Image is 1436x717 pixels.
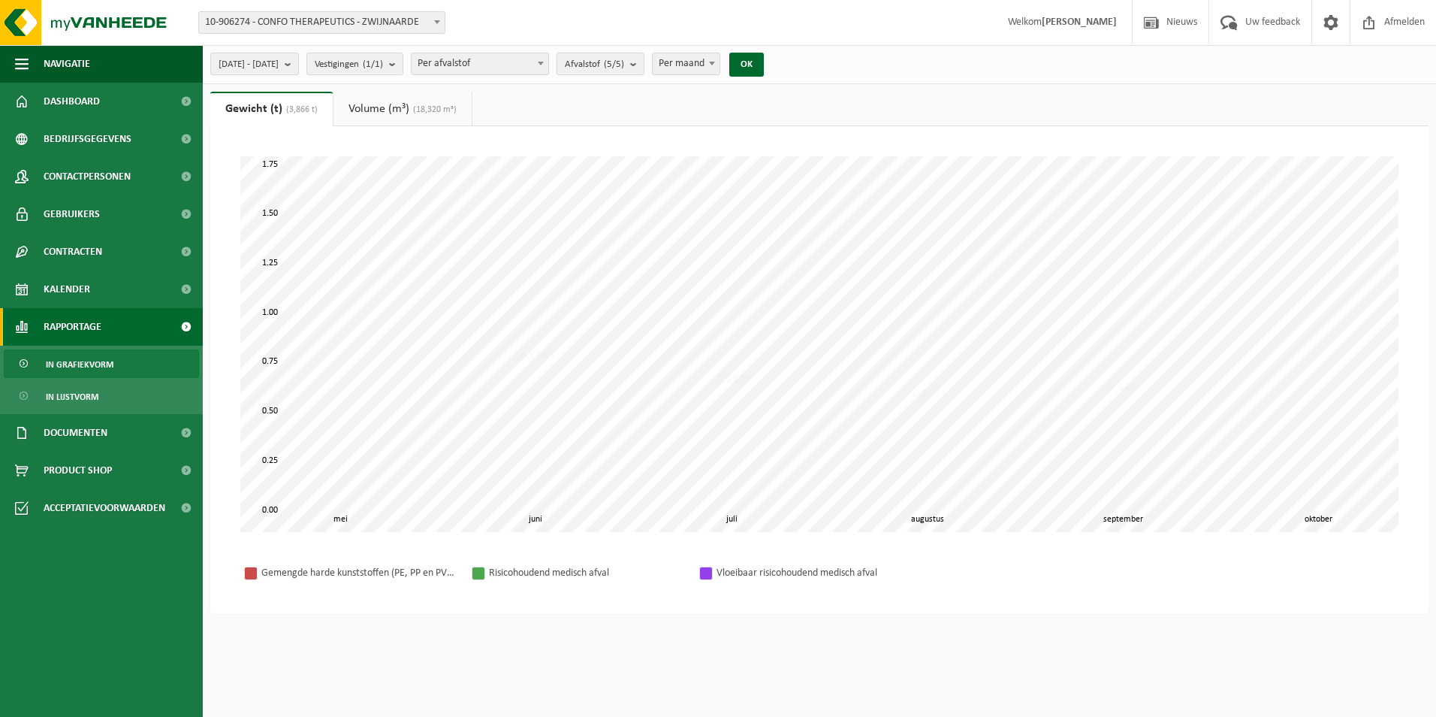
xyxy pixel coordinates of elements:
[315,53,383,76] span: Vestigingen
[412,53,548,74] span: Per afvalstof
[44,158,131,195] span: Contactpersonen
[46,383,98,411] span: In lijstvorm
[306,53,403,75] button: Vestigingen(1/1)
[489,564,684,582] div: Risicohoudend medisch afval
[282,105,318,114] span: (3,866 t)
[713,372,755,387] div: 0,582 t
[44,308,101,346] span: Rapportage
[261,564,457,582] div: Gemengde harde kunststoffen (PE, PP en PVC), recycleerbaar (industrieel)
[44,233,102,271] span: Contracten
[909,386,951,401] div: 0,506 t
[409,105,457,114] span: (18,320 m³)
[363,59,383,69] count: (1/1)
[716,564,912,582] div: Vloeibaar risicohoudend medisch afval
[411,53,549,75] span: Per afvalstof
[517,349,559,364] div: 0,698 t
[604,59,624,69] count: (5/5)
[1042,17,1117,28] strong: [PERSON_NAME]
[198,11,445,34] span: 10-906274 - CONFO THERAPEUTICS - ZWIJNAARDE
[44,195,100,233] span: Gebruikers
[44,489,165,527] span: Acceptatievoorwaarden
[321,183,364,198] div: 1,540 t
[199,12,445,33] span: 10-906274 - CONFO THERAPEUTICS - ZWIJNAARDE
[210,53,299,75] button: [DATE] - [DATE]
[652,53,720,75] span: Per maand
[557,53,644,75] button: Afvalstof(5/5)
[729,53,764,77] button: OK
[44,83,100,120] span: Dashboard
[653,53,720,74] span: Per maand
[1105,380,1147,395] div: 0,540 t
[210,92,333,126] a: Gewicht (t)
[4,382,199,410] a: In lijstvorm
[44,120,131,158] span: Bedrijfsgegevens
[219,53,279,76] span: [DATE] - [DATE]
[4,349,199,378] a: In grafiekvorm
[44,414,107,452] span: Documenten
[565,53,624,76] span: Afvalstof
[44,45,90,83] span: Navigatie
[44,452,112,489] span: Product Shop
[44,271,90,308] span: Kalender
[46,350,113,379] span: In grafiekvorm
[333,92,472,126] a: Volume (m³)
